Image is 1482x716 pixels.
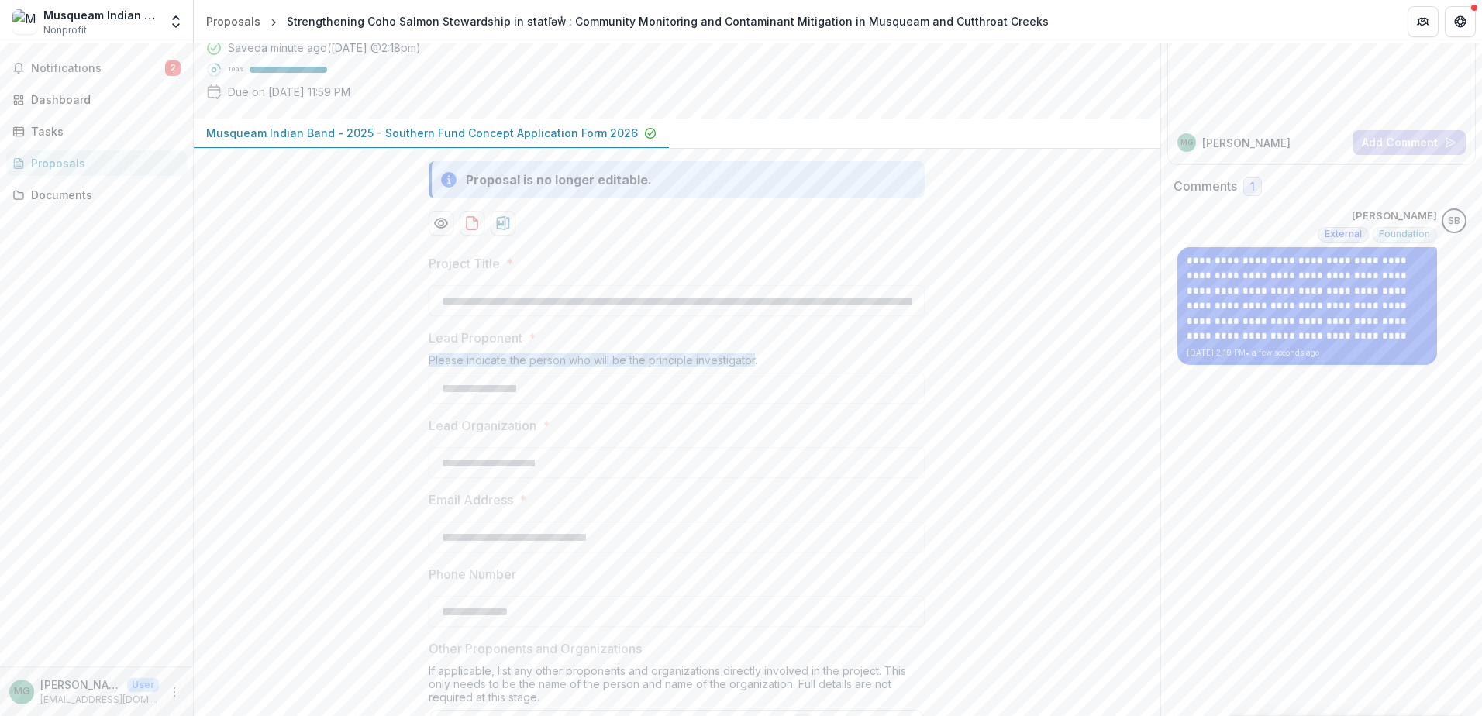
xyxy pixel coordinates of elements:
[43,7,159,23] div: Musqueam Indian Band
[6,56,187,81] button: Notifications2
[200,10,1055,33] nav: breadcrumb
[429,254,500,273] p: Project Title
[12,9,37,34] img: Musqueam Indian Band
[31,155,174,171] div: Proposals
[1448,216,1460,226] div: Sascha Bendt
[429,565,516,583] p: Phone Number
[6,119,187,144] a: Tasks
[1445,6,1476,37] button: Get Help
[460,211,484,236] button: download-proposal
[429,211,453,236] button: Preview 7288c1fb-5555-4181-9e50-4e41c23b38c8-0.pdf
[1353,130,1466,155] button: Add Comment
[127,678,159,692] p: User
[491,211,515,236] button: download-proposal
[1408,6,1439,37] button: Partners
[1352,208,1437,224] p: [PERSON_NAME]
[6,182,187,208] a: Documents
[165,60,181,76] span: 2
[200,10,267,33] a: Proposals
[429,416,536,435] p: Lead Organization
[40,693,159,707] p: [EMAIL_ADDRESS][DOMAIN_NAME]
[429,664,925,710] div: If applicable, list any other proponents and organizations directly involved in the project. This...
[429,491,513,509] p: Email Address
[228,64,243,75] p: 100 %
[206,13,260,29] div: Proposals
[165,683,184,701] button: More
[31,123,174,139] div: Tasks
[287,13,1049,29] div: Strengthening Coho Salmon Stewardship in statl̕əw̓ : Community Monitoring and Contaminant Mitigat...
[206,125,638,141] p: Musqueam Indian Band - 2025 - Southern Fund Concept Application Form 2026
[1174,179,1237,194] h2: Comments
[1325,229,1362,239] span: External
[43,23,87,37] span: Nonprofit
[1180,139,1193,146] div: Madeline Greenwood
[228,40,421,56] div: Saved a minute ago ( [DATE] @ 2:18pm )
[40,676,121,693] p: [PERSON_NAME]
[1202,135,1291,151] p: [PERSON_NAME]
[466,170,652,189] div: Proposal is no longer editable.
[31,187,174,203] div: Documents
[1250,181,1255,194] span: 1
[429,329,522,347] p: Lead Proponent
[1379,229,1430,239] span: Foundation
[6,87,187,112] a: Dashboard
[6,150,187,176] a: Proposals
[165,6,187,37] button: Open entity switcher
[14,687,30,697] div: Madeline Greenwood
[31,62,165,75] span: Notifications
[1187,347,1428,359] p: [DATE] 2:19 PM • a few seconds ago
[31,91,174,108] div: Dashboard
[429,353,925,373] div: Please indicate the person who will be the principle investigator.
[228,84,350,100] p: Due on [DATE] 11:59 PM
[429,639,642,658] p: Other Proponents and Organizations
